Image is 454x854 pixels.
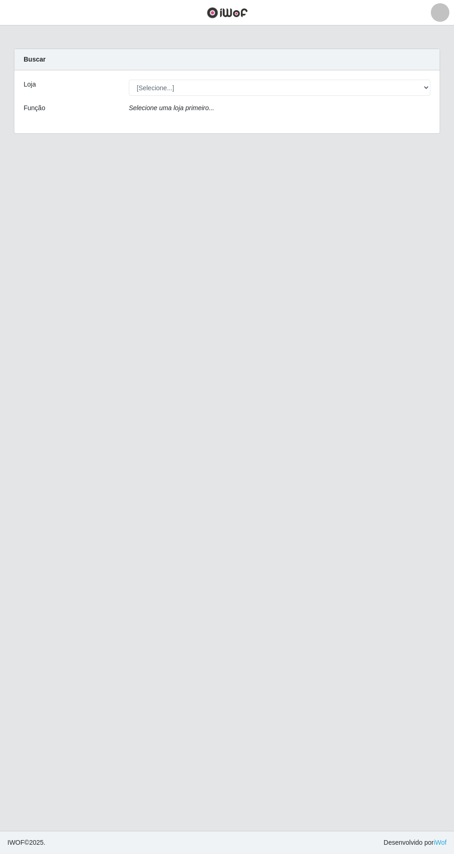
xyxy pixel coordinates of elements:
a: iWof [434,839,447,846]
span: Desenvolvido por [384,838,447,848]
label: Função [24,103,45,113]
span: © 2025 . [7,838,45,848]
strong: Buscar [24,56,45,63]
img: CoreUI Logo [207,7,248,19]
i: Selecione uma loja primeiro... [129,104,214,112]
span: IWOF [7,839,25,846]
label: Loja [24,80,36,89]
